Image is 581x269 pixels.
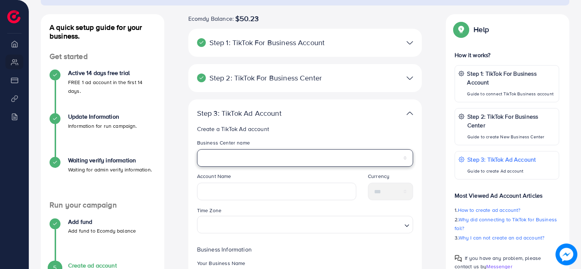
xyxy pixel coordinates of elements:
p: Step 3: TikTok Ad Account [467,155,536,164]
p: Step 1: TikTok For Business Account [467,69,555,87]
p: Waiting for admin verify information. [68,165,152,174]
h4: Run your campaign [41,201,164,210]
p: Step 2: TikTok For Business Center [197,74,337,82]
legend: Currency [368,173,413,183]
img: logo [7,10,20,23]
span: How to create ad account? [458,206,521,214]
li: Add fund [41,218,164,262]
span: $50.23 [235,14,259,23]
p: 2. [455,215,559,233]
p: Create a TikTok Ad account [197,124,413,133]
p: Most Viewed Ad Account Articles [455,185,559,200]
h4: Add fund [68,218,136,225]
p: 1. [455,206,559,214]
label: Time Zone [197,207,221,214]
p: Information for run campaign. [68,122,137,130]
p: 3. [455,233,559,242]
img: TikTok partner [407,73,413,83]
img: TikTok partner [407,37,413,48]
p: Help [474,25,489,34]
div: Search for option [197,216,413,233]
legend: Business Center name [197,139,413,149]
p: Step 2: TikTok For Business Center [467,112,555,130]
img: Popup guide [455,23,468,36]
p: How it works? [455,51,559,59]
span: Why I can not create an ad account? [459,234,545,241]
img: TikTok partner [407,108,413,119]
h4: A quick setup guide for your business. [41,23,164,40]
p: Guide to create Ad account [467,167,536,175]
p: Add fund to Ecomdy balance [68,226,136,235]
h4: Create ad account [68,262,156,269]
p: Business Information [197,245,413,254]
span: Ecomdy Balance: [188,14,234,23]
legend: Account Name [197,173,356,183]
p: Guide to connect TikTok Business account [467,90,555,98]
h4: Active 14 days free trial [68,70,156,76]
li: Waiting verify information [41,157,164,201]
li: Update Information [41,113,164,157]
li: Active 14 days free trial [41,70,164,113]
p: Step 1: TikTok For Business Account [197,38,337,47]
img: image [556,244,577,265]
h4: Waiting verify information [68,157,152,164]
p: Guide to create New Business Center [467,132,555,141]
p: FREE 1 ad account in the first 14 days. [68,78,156,95]
p: Step 3: TikTok Ad Account [197,109,337,118]
img: Popup guide [455,255,462,262]
h4: Get started [41,52,164,61]
span: Why did connecting to TikTok for Business fail? [455,216,557,232]
input: Search for option [200,218,402,231]
h4: Update Information [68,113,137,120]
